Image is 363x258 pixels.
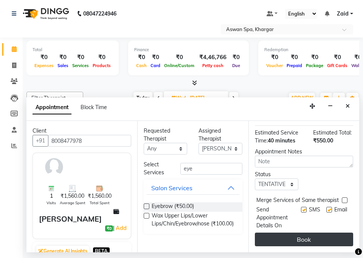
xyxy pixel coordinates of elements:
span: ₹0 [105,225,113,231]
span: Average Spent [60,200,85,206]
span: Cash [134,63,149,68]
span: BETA [93,247,110,255]
span: Filter Therapist [31,95,66,101]
span: Merge Services of Same therapist [256,196,339,206]
img: logo [19,3,71,24]
span: Email [334,206,347,230]
span: Expenses [33,63,56,68]
div: ₹0 [230,53,243,62]
div: ₹0 [134,53,149,62]
span: Sales [56,63,70,68]
span: 40 minutes [268,137,295,144]
div: ₹0 [91,53,113,62]
input: 2025-09-03 [188,92,225,104]
button: Generate AI Insights [36,246,89,256]
span: ₹1,560.00 [60,192,84,200]
div: ₹0 [304,53,325,62]
span: Appointment [33,101,71,114]
span: Total Spent [90,200,110,206]
span: SMS [309,206,320,230]
button: Book [255,233,353,246]
span: Online/Custom [162,63,196,68]
img: avatar [43,156,65,178]
span: Products [91,63,113,68]
span: Prepaid [285,63,304,68]
div: Assigned Therapist [199,127,242,143]
div: ₹0 [325,53,349,62]
div: [PERSON_NAME] [39,213,102,225]
span: ADD NEW [291,95,313,101]
div: ₹0 [285,53,304,62]
span: ₹1,560.00 [88,192,112,200]
a: Add [115,224,128,233]
div: ₹4,46,766 [196,53,230,62]
span: Package [304,63,325,68]
input: Search by service name [180,163,242,175]
div: Requested Therapist [144,127,187,143]
span: Block Time [81,104,107,111]
button: Salon Services [147,181,239,195]
div: ₹0 [70,53,91,62]
div: Select Services [138,161,175,177]
span: | [113,224,128,233]
div: Salon Services [151,183,192,192]
span: 1 [50,192,53,200]
div: ₹0 [33,53,56,62]
span: Services [70,63,91,68]
span: Eyebrow (₹50.00) [152,202,194,212]
span: Petty cash [200,63,225,68]
div: Appointment Notes [255,148,353,156]
div: ₹0 [264,53,285,62]
div: Status [255,170,298,178]
button: +91 [33,135,48,147]
span: Estimated Service Time: [255,129,298,144]
span: Estimated Total: [313,129,352,136]
input: Search by Name/Mobile/Email/Code [48,135,131,147]
div: Finance [134,47,243,53]
span: Wed [170,95,188,101]
span: Voucher [264,63,285,68]
div: ₹0 [56,53,70,62]
div: Client [33,127,131,135]
span: ₹550.00 [313,137,333,144]
button: ADD NEW [289,93,315,103]
span: Due [230,63,242,68]
div: Total [33,47,113,53]
button: Close [342,100,353,112]
span: Send Appointment Details On [256,206,298,230]
span: Card [149,63,162,68]
span: Visits [47,200,56,206]
b: 08047224946 [83,3,116,24]
span: Wax Upper Lips/Lower Lips/Chin/Eyebrow/nose (₹100.00) [152,212,236,228]
div: ₹0 [162,53,196,62]
span: Zaid [337,10,349,18]
span: Gift Cards [325,63,349,68]
div: ₹0 [149,53,162,62]
span: Today [133,92,152,104]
